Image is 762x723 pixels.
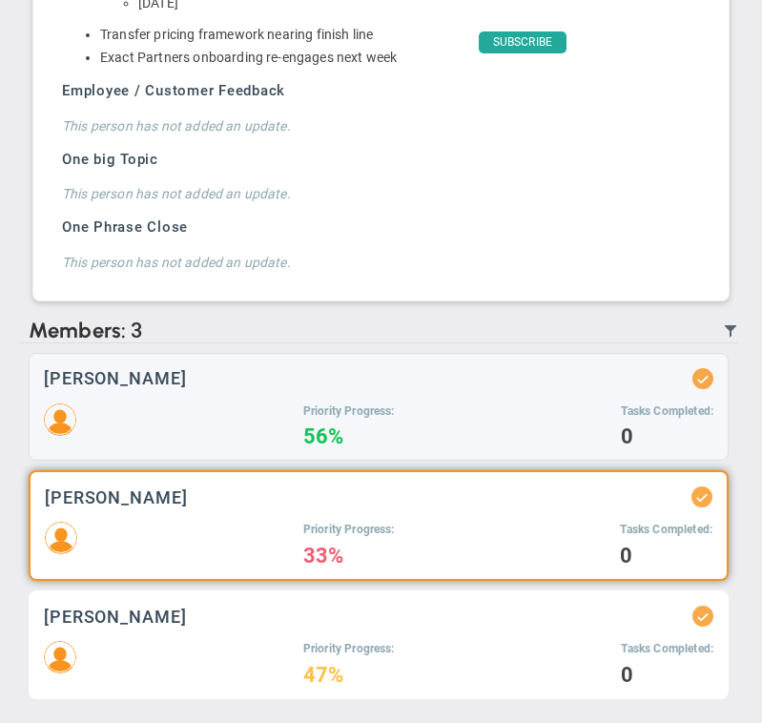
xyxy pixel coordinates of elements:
h3: One big Topic [62,150,690,170]
img: 206891.Person.photo [44,641,76,673]
div: Updated Status [696,372,710,385]
h5: Tasks Completed: [620,522,712,538]
h3: [PERSON_NAME] [44,608,187,626]
h4: This person has not added an update. [62,117,690,134]
h3: [PERSON_NAME] [45,488,188,506]
img: 204746.Person.photo [44,403,76,436]
span: Filter Updated Members [723,323,738,339]
h5: Priority Progress: [303,522,395,538]
div: Updated Status [696,609,710,623]
div: Updated Status [695,490,709,504]
h4: 56% [303,428,395,445]
h3: Employee / Customer Feedback [62,81,690,101]
h5: Tasks Completed: [621,403,713,420]
h3: [PERSON_NAME] [44,369,187,387]
li: Transfer pricing framework nearing finish line [100,26,690,44]
span: SUBSCRIBE [479,31,566,53]
h4: 47% [303,667,395,684]
h5: Priority Progress: [303,641,395,657]
li: Exact Partners onboarding re-engages next week [100,49,690,67]
img: 204747.Person.photo [45,522,77,554]
span: 3 [131,322,143,340]
h5: Tasks Completed: [621,641,713,657]
h4: 0 [620,547,712,565]
h5: Priority Progress: [303,403,395,420]
h4: 0 [621,428,713,445]
h4: This person has not added an update. [62,254,690,271]
h3: One Phrase Close [62,217,690,238]
span: Members: [29,322,126,340]
h4: This person has not added an update. [62,185,690,202]
h4: 33% [303,547,395,565]
h4: 0 [621,667,713,684]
